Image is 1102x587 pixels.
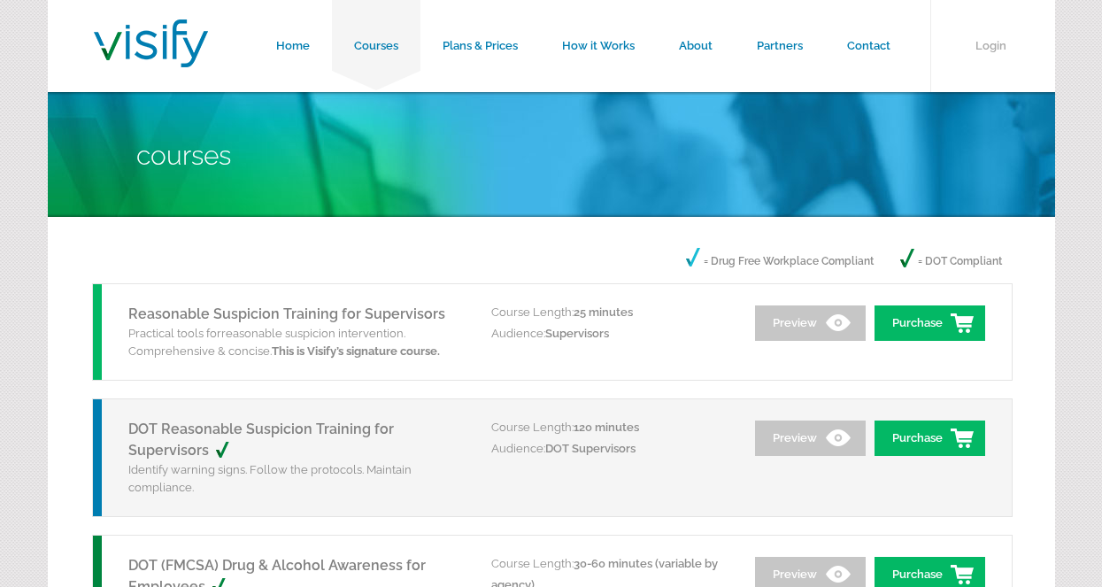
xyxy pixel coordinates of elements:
[574,421,639,434] span: 120 minutes
[545,442,636,455] span: DOT Supervisors
[128,461,465,497] p: Identify warning signs. Follow the protocols. Maintain compliance.
[900,248,1002,274] p: = DOT Compliant
[491,438,730,460] p: Audience:
[755,305,866,341] a: Preview
[875,305,985,341] a: Purchase
[574,305,633,319] span: 25 minutes
[272,344,440,358] strong: This is Visify’s signature course.
[491,417,730,438] p: Course Length:
[128,327,440,358] span: reasonable suspicion intervention. Comprehensive & concise.
[755,421,866,456] a: Preview
[136,140,231,171] span: Courses
[128,421,394,459] a: DOT Reasonable Suspicion Training for Supervisors
[875,421,985,456] a: Purchase
[491,302,730,323] p: Course Length:
[128,325,465,360] p: Practical tools for
[686,248,874,274] p: = Drug Free Workplace Compliant
[94,47,208,73] a: Visify Training
[545,327,609,340] span: Supervisors
[491,323,730,344] p: Audience:
[128,305,445,322] a: Reasonable Suspicion Training for Supervisors
[94,19,208,67] img: Visify Training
